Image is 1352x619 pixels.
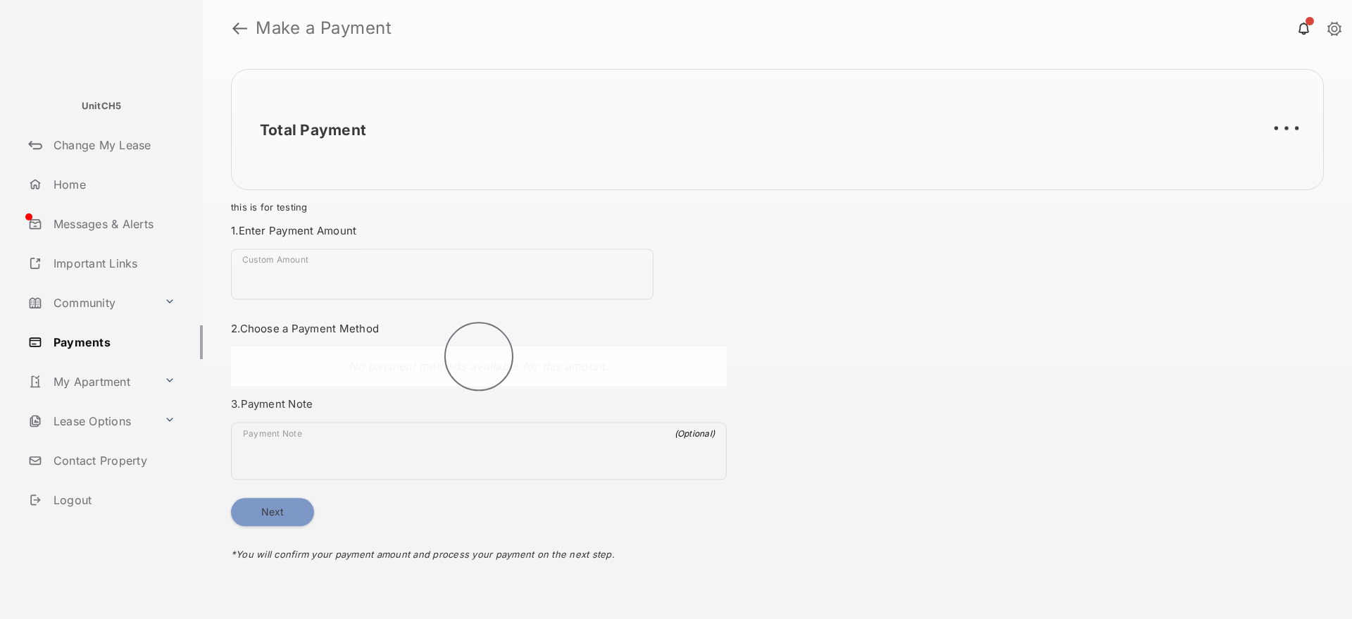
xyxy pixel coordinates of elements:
[23,444,203,477] a: Contact Property
[23,246,181,280] a: Important Links
[23,168,203,201] a: Home
[256,20,392,37] strong: Make a Payment
[23,207,203,241] a: Messages & Alerts
[260,121,366,139] h2: Total Payment
[231,397,727,411] h3: 3. Payment Note
[231,201,1324,213] div: this is for testing
[231,322,727,335] h3: 2. Choose a Payment Method
[231,498,314,526] button: Next
[23,128,203,162] a: Change My Lease
[23,325,203,359] a: Payments
[231,526,727,574] div: * You will confirm your payment amount and process your payment on the next step.
[23,286,158,320] a: Community
[82,99,122,113] p: UnitCH5
[23,365,158,399] a: My Apartment
[23,483,203,517] a: Logout
[231,224,727,237] h3: 1. Enter Payment Amount
[23,404,158,438] a: Lease Options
